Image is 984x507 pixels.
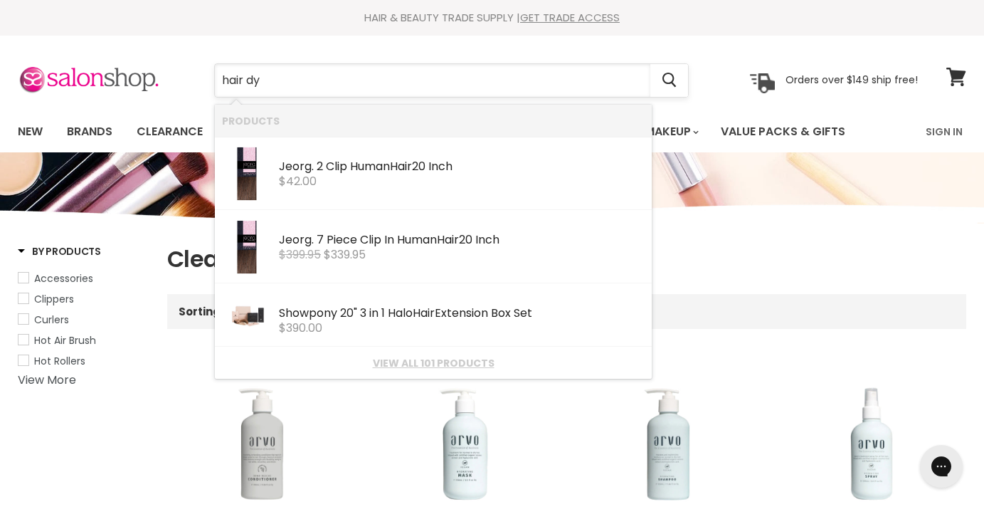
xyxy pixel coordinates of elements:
b: Hair [390,158,412,174]
a: Makeup [634,117,707,147]
label: Sorting [179,305,221,318]
img: Number2Retail2Clip_200x.jpg [227,144,267,204]
div: Jeorg. 7 Piece Clip In Human 20 Inch [279,234,645,249]
div: Jeorg. 2 Clip Human 20 Inch [279,160,645,175]
span: $339.95 [324,246,366,263]
li: Products: Showpony 20" 3 in 1 Halo Hair Extension Box Set [215,283,652,347]
a: View More [18,372,76,388]
a: Hot Rollers [18,353,149,369]
b: Hair [437,231,459,248]
button: Search [650,64,688,97]
input: Search [215,64,650,97]
b: Hair [413,305,435,321]
a: New [7,117,53,147]
li: Products [215,105,652,137]
form: Product [214,63,689,98]
li: View All [215,347,652,379]
li: Products: Jeorg. 7 Piece Clip In Human Hair 20 Inch [215,210,652,283]
a: Clearance [126,117,213,147]
a: Curlers [18,312,149,328]
a: Hot Air Brush [18,333,149,348]
li: Products: Jeorg. 2 Clip Human Hair 20 Inch [215,137,652,210]
a: Value Packs & Gifts [710,117,856,147]
img: hALOBOXSET_1296x_6909f69f-9166-4984-9fb4-376c06b26bef_200x.jpg [222,291,272,340]
span: $390.00 [279,320,322,336]
h1: Clearance [167,244,966,274]
iframe: Gorgias live chat messenger [913,440,970,493]
span: Accessories [34,271,93,286]
span: Hot Air Brush [34,333,96,347]
s: $399.95 [279,246,321,263]
ul: Main menu [7,111,887,152]
div: Showpony 20" 3 in 1 Halo Extension Box Set [279,307,645,322]
a: GET TRADE ACCESS [520,10,620,25]
h3: By Products [18,244,101,258]
span: Hot Rollers [34,354,85,368]
p: Orders over $149 ship free! [785,73,918,86]
span: Clippers [34,292,74,306]
a: Accessories [18,271,149,286]
a: Sign In [917,117,971,147]
a: Clippers [18,291,149,307]
a: View all 101 products [222,357,645,369]
span: Curlers [34,313,69,327]
img: Number2Retail10Clip_200x.jpg [227,217,267,277]
span: $42.00 [279,173,317,189]
a: Brands [56,117,123,147]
